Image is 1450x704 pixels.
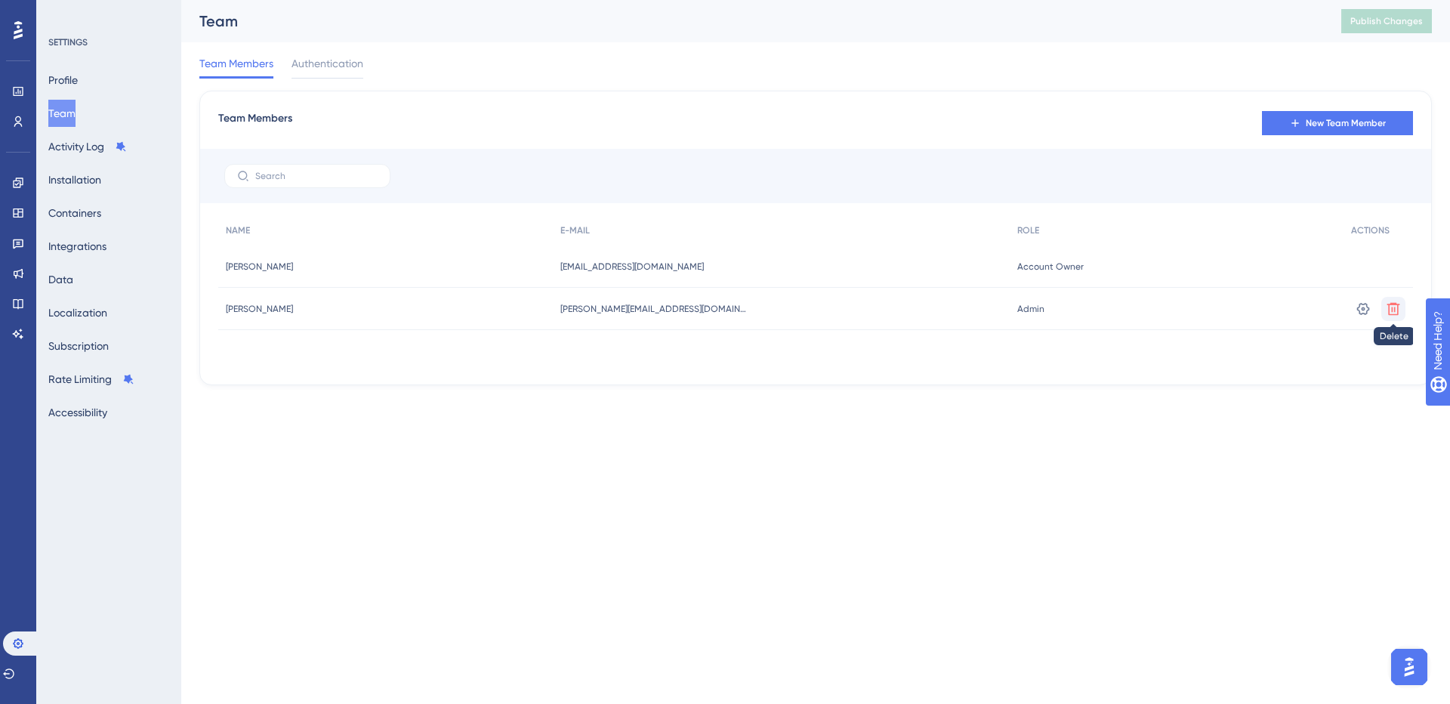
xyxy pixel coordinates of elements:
span: ROLE [1017,224,1039,236]
div: SETTINGS [48,36,171,48]
span: Publish Changes [1350,15,1423,27]
span: [PERSON_NAME] [226,303,293,315]
span: [PERSON_NAME][EMAIL_ADDRESS][DOMAIN_NAME] [560,303,749,315]
iframe: UserGuiding AI Assistant Launcher [1387,644,1432,690]
span: New Team Member [1306,117,1386,129]
button: Localization [48,299,107,326]
span: Need Help? [35,4,94,22]
button: Accessibility [48,399,107,426]
span: NAME [226,224,250,236]
span: Admin [1017,303,1044,315]
div: Team [199,11,1303,32]
button: Integrations [48,233,106,260]
button: Activity Log [48,133,127,160]
span: ACTIONS [1351,224,1390,236]
input: Search [255,171,378,181]
button: Publish Changes [1341,9,1432,33]
span: E-MAIL [560,224,590,236]
button: Subscription [48,332,109,360]
span: Team Members [199,54,273,73]
span: Team Members [218,110,292,137]
span: [PERSON_NAME] [226,261,293,273]
button: Rate Limiting [48,366,134,393]
span: Account Owner [1017,261,1084,273]
button: Installation [48,166,101,193]
button: Containers [48,199,101,227]
button: Team [48,100,76,127]
button: Profile [48,66,78,94]
span: [EMAIL_ADDRESS][DOMAIN_NAME] [560,261,704,273]
button: New Team Member [1262,111,1413,135]
span: Authentication [292,54,363,73]
button: Data [48,266,73,293]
